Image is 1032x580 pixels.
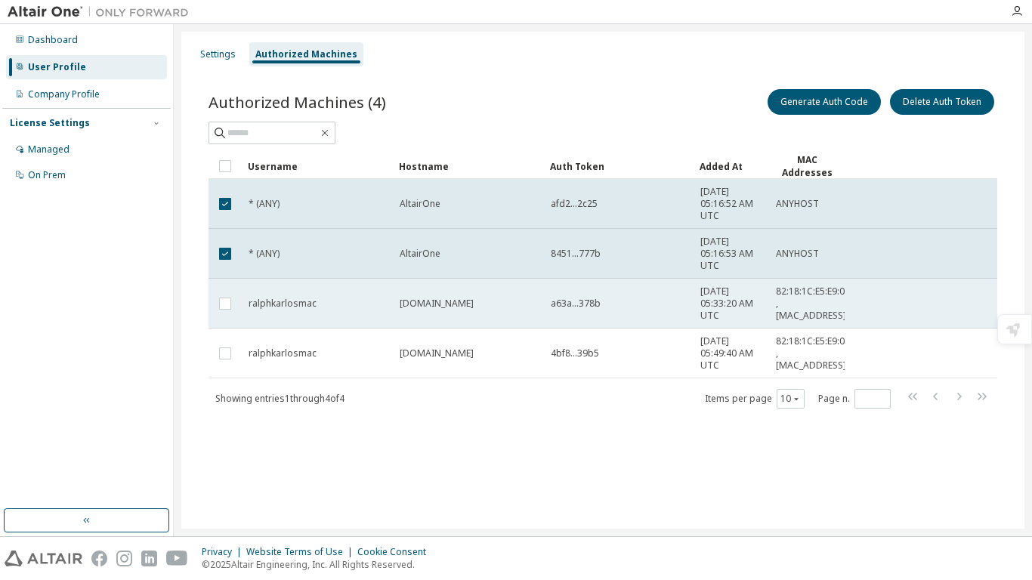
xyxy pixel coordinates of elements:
span: Page n. [818,389,891,409]
div: On Prem [28,169,66,181]
span: 82:18:1C:E5:E9:00 , [MAC_ADDRESS] [776,335,850,372]
span: [DATE] 05:49:40 AM UTC [700,335,762,372]
div: Authorized Machines [255,48,357,60]
button: 10 [780,393,801,405]
img: Altair One [8,5,196,20]
span: ANYHOST [776,198,819,210]
button: Generate Auth Code [768,89,881,115]
div: Cookie Consent [357,546,435,558]
img: altair_logo.svg [5,551,82,566]
span: a63a...378b [551,298,601,310]
div: Added At [700,154,763,178]
img: instagram.svg [116,551,132,566]
img: youtube.svg [166,551,188,566]
div: Website Terms of Use [246,546,357,558]
img: linkedin.svg [141,551,157,566]
img: facebook.svg [91,551,107,566]
span: [DATE] 05:16:52 AM UTC [700,186,762,222]
span: [DATE] 05:33:20 AM UTC [700,285,762,322]
span: AltairOne [400,198,440,210]
span: 4bf8...39b5 [551,347,599,359]
div: Hostname [399,154,538,178]
span: ralphkarlosmac [249,347,317,359]
div: Privacy [202,546,246,558]
span: Showing entries 1 through 4 of 4 [215,392,345,405]
span: 82:18:1C:E5:E9:00 , [MAC_ADDRESS] [776,285,850,322]
span: ANYHOST [776,248,819,260]
span: Authorized Machines (4) [209,91,386,113]
div: MAC Addresses [775,153,839,179]
div: Dashboard [28,34,78,46]
div: User Profile [28,61,86,73]
span: [DOMAIN_NAME] [400,298,474,310]
div: License Settings [10,117,90,129]
span: ralphkarlosmac [249,298,317,310]
p: © 2025 Altair Engineering, Inc. All Rights Reserved. [202,558,435,571]
div: Username [248,154,387,178]
span: * (ANY) [249,248,280,260]
div: Managed [28,143,70,156]
span: afd2...2c25 [551,198,598,210]
span: 8451...777b [551,248,601,260]
span: AltairOne [400,248,440,260]
div: Company Profile [28,88,100,100]
span: Items per page [705,389,805,409]
div: Settings [200,48,236,60]
span: [DOMAIN_NAME] [400,347,474,359]
span: * (ANY) [249,198,280,210]
span: [DATE] 05:16:53 AM UTC [700,236,762,272]
button: Delete Auth Token [890,89,994,115]
div: Auth Token [550,154,687,178]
